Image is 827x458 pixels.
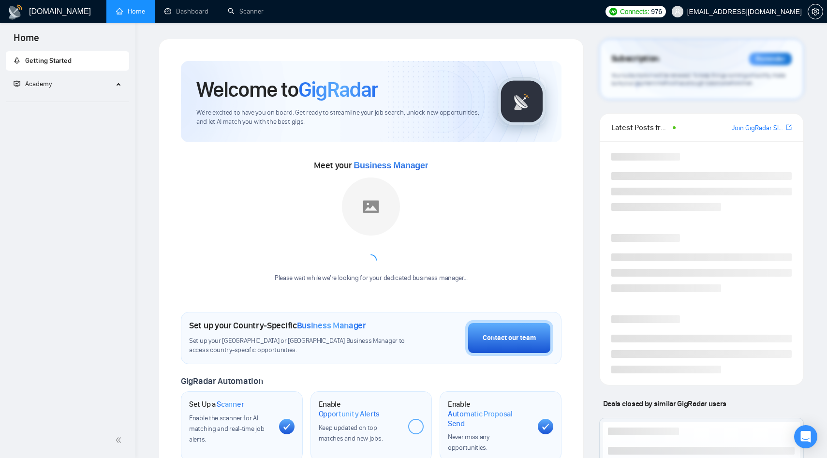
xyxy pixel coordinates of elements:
span: rocket [14,57,20,64]
div: Open Intercom Messenger [794,425,817,448]
span: Automatic Proposal Send [448,409,530,428]
span: Keep updated on top matches and new jobs. [319,424,383,443]
a: export [786,123,792,132]
span: Academy [25,80,52,88]
img: logo [8,4,23,20]
span: Academy [14,80,52,88]
span: Meet your [314,160,428,171]
span: Home [6,31,47,51]
span: loading [365,254,377,266]
span: 976 [651,6,662,17]
h1: Enable [448,399,530,428]
div: Reminder [749,53,792,65]
span: GigRadar [298,76,378,103]
span: Business Manager [297,320,366,331]
h1: Enable [319,399,401,418]
div: Contact our team [483,333,536,343]
a: Join GigRadar Slack Community [732,123,784,133]
span: Getting Started [25,57,72,65]
span: Scanner [217,399,244,409]
li: Getting Started [6,51,129,71]
span: Never miss any opportunities. [448,433,489,452]
span: Set up your [GEOGRAPHIC_DATA] or [GEOGRAPHIC_DATA] Business Manager to access country-specific op... [189,337,408,355]
a: setting [808,8,823,15]
a: homeHome [116,7,145,15]
h1: Set up your Country-Specific [189,320,366,331]
li: Academy Homepage [6,98,129,104]
span: export [786,123,792,131]
a: searchScanner [228,7,264,15]
img: placeholder.png [342,177,400,236]
span: double-left [115,435,125,445]
span: Your subscription will be renewed. To keep things running smoothly, make sure your payment method... [611,72,785,87]
span: Latest Posts from the GigRadar Community [611,121,670,133]
span: Subscription [611,51,659,67]
span: Opportunity Alerts [319,409,380,419]
span: Business Manager [354,161,428,170]
span: fund-projection-screen [14,80,20,87]
span: Deals closed by similar GigRadar users [599,395,730,412]
span: Connects: [620,6,649,17]
button: setting [808,4,823,19]
img: upwork-logo.png [609,8,617,15]
img: gigradar-logo.png [498,77,546,126]
h1: Welcome to [196,76,378,103]
div: Please wait while we're looking for your dedicated business manager... [269,274,473,283]
span: user [674,8,681,15]
a: dashboardDashboard [164,7,208,15]
h1: Set Up a [189,399,244,409]
button: Contact our team [465,320,553,356]
span: GigRadar Automation [181,376,263,386]
span: Enable the scanner for AI matching and real-time job alerts. [189,414,264,443]
span: We're excited to have you on board. Get ready to streamline your job search, unlock new opportuni... [196,108,482,127]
